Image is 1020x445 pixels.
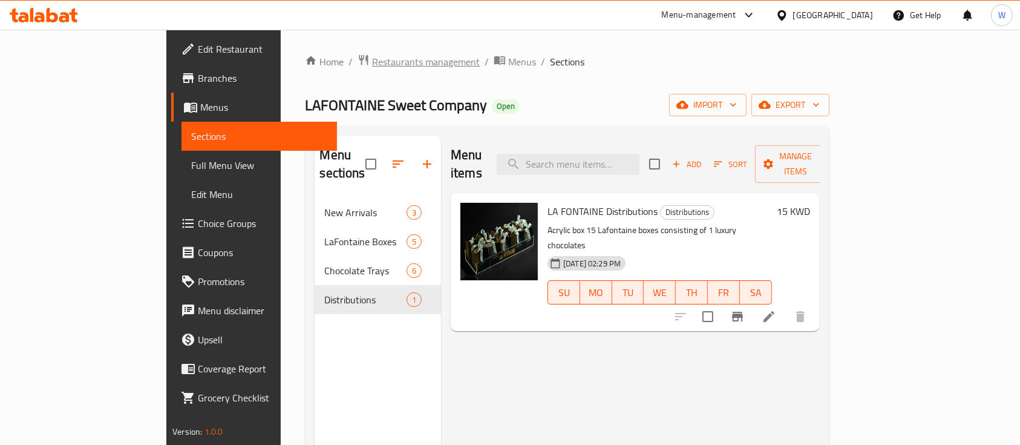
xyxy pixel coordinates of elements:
div: Distributions [660,205,714,220]
span: Select section [642,151,667,177]
button: Add section [413,150,442,179]
button: delete [786,302,815,331]
div: Menu-management [662,8,736,22]
span: Choice Groups [198,216,327,231]
button: Branch-specific-item [723,302,752,331]
span: LaFontaine Boxes [324,234,406,249]
a: Edit Restaurant [171,35,337,64]
a: Grocery Checklist [171,383,337,412]
a: Promotions [171,267,337,296]
button: Sort [711,155,750,174]
span: FR [713,284,735,302]
nav: Menu sections [315,193,441,319]
div: New Arrivals3 [315,198,441,227]
h2: Menu sections [319,146,365,182]
nav: breadcrumb [305,54,829,70]
span: W [998,8,1005,22]
img: LA FONTAINE Distributions [460,203,538,280]
div: items [407,292,422,307]
span: import [679,97,737,113]
button: Manage items [755,145,836,183]
span: Open [492,101,520,111]
span: Sections [550,54,584,69]
a: Branches [171,64,337,93]
span: Version: [172,424,202,440]
button: TU [612,280,644,305]
span: Restaurants management [372,54,480,69]
button: WE [644,280,676,305]
span: Grocery Checklist [198,391,327,405]
a: Choice Groups [171,209,337,238]
span: SA [745,284,767,302]
span: Sort sections [384,150,413,179]
span: Sections [191,129,327,143]
span: Distributions [661,205,714,219]
span: Sort [714,157,747,171]
button: Add [667,155,706,174]
a: Menus [171,93,337,122]
span: TH [681,284,703,302]
a: Menu disclaimer [171,296,337,325]
span: Distributions [324,292,406,307]
span: Edit Restaurant [198,42,327,56]
span: Menus [200,100,327,114]
div: Distributions1 [315,285,441,314]
span: 5 [407,236,421,248]
h2: Menu items [451,146,482,182]
input: search [497,154,639,175]
li: / [348,54,353,69]
a: Sections [181,122,337,151]
span: Add [670,157,703,171]
a: Edit Menu [181,180,337,209]
span: SU [553,284,575,302]
span: TU [617,284,639,302]
span: LAFONTAINE Sweet Company [305,91,487,119]
span: Chocolate Trays [324,263,406,278]
button: SU [548,280,580,305]
span: WE [649,284,671,302]
a: Menus [494,54,536,70]
div: Chocolate Trays6 [315,256,441,285]
span: 3 [407,207,421,219]
span: Coverage Report [198,361,327,376]
span: LA FONTAINE Distributions [548,202,658,220]
span: New Arrivals [324,205,406,220]
span: Menu disclaimer [198,303,327,318]
a: Restaurants management [358,54,480,70]
a: Coverage Report [171,354,337,383]
span: Coupons [198,245,327,260]
span: Branches [198,71,327,85]
a: Edit menu item [762,309,776,324]
span: Select to update [695,304,721,329]
h6: 15 KWD [777,203,810,220]
li: / [541,54,545,69]
div: items [407,205,422,220]
span: Sort items [706,155,755,174]
span: 1 [407,294,421,306]
span: 6 [407,265,421,277]
div: items [407,263,422,278]
button: export [751,94,829,116]
button: SA [740,280,772,305]
button: import [669,94,747,116]
a: Full Menu View [181,151,337,180]
span: 1.0.0 [204,424,223,440]
a: Upsell [171,325,337,354]
span: Promotions [198,274,327,289]
div: LaFontaine Boxes5 [315,227,441,256]
span: Menus [508,54,536,69]
button: FR [708,280,740,305]
span: Upsell [198,332,327,347]
span: Edit Menu [191,187,327,202]
span: export [761,97,820,113]
div: [GEOGRAPHIC_DATA] [793,8,873,22]
span: [DATE] 02:29 PM [558,258,626,269]
li: / [485,54,489,69]
span: MO [585,284,607,302]
a: Coupons [171,238,337,267]
span: Full Menu View [191,158,327,173]
span: Manage items [765,149,826,179]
